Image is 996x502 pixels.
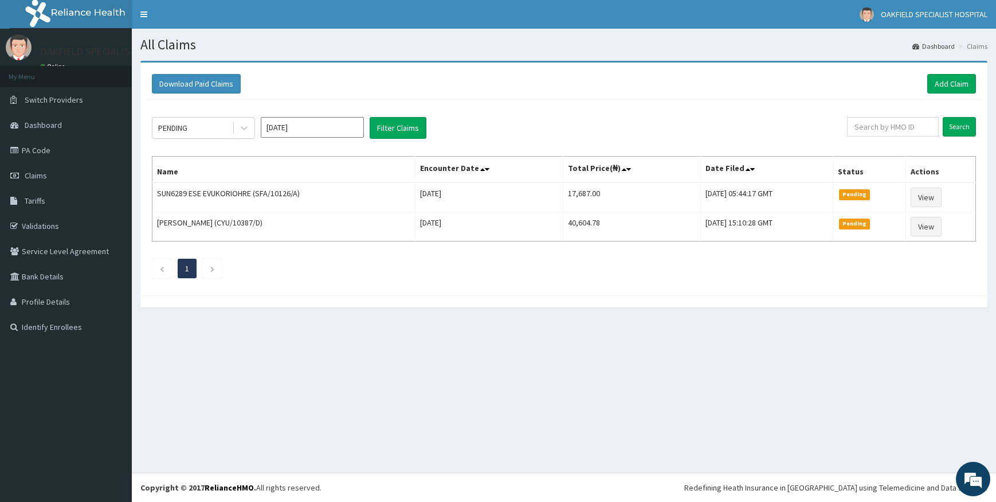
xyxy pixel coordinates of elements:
td: SUN6289 ESE EVUKORIOHRE (SFA/10126/A) [152,182,415,212]
span: Pending [839,189,870,200]
a: Dashboard [912,41,955,51]
th: Total Price(₦) [563,157,701,183]
p: OAKFIELD SPECIALIST HOSPITAL [40,46,183,57]
input: Search by HMO ID [847,117,939,137]
a: Next page [210,263,215,274]
th: Encounter Date [415,157,563,183]
span: OAKFIELD SPECIALIST HOSPITAL [881,9,987,20]
td: [DATE] 15:10:28 GMT [700,212,833,242]
span: Claims [25,170,47,181]
span: Tariffs [25,196,45,206]
th: Actions [905,157,975,183]
img: User Image [6,34,32,60]
a: Add Claim [927,74,976,94]
div: Redefining Heath Insurance in [GEOGRAPHIC_DATA] using Telemedicine and Data Science! [684,482,987,493]
th: Name [152,157,415,183]
span: Dashboard [25,120,62,130]
a: Online [40,63,68,71]
th: Status [833,157,905,183]
input: Search [943,117,976,137]
a: View [911,188,942,207]
div: PENDING [158,122,187,134]
span: Pending [839,219,870,229]
td: [DATE] 05:44:17 GMT [700,182,833,212]
button: Filter Claims [370,117,426,139]
input: Select Month and Year [261,117,364,138]
td: [DATE] [415,182,563,212]
span: Switch Providers [25,95,83,105]
td: 40,604.78 [563,212,701,242]
a: RelianceHMO [205,482,254,493]
a: Previous page [159,263,164,274]
a: View [911,217,942,236]
th: Date Filed [700,157,833,183]
li: Claims [956,41,987,51]
a: Page 1 is your current page [185,263,189,274]
td: 17,687.00 [563,182,701,212]
footer: All rights reserved. [132,473,996,502]
strong: Copyright © 2017 . [140,482,256,493]
button: Download Paid Claims [152,74,241,94]
td: [DATE] [415,212,563,242]
img: User Image [860,7,874,22]
td: [PERSON_NAME] (CYU/10387/D) [152,212,415,242]
h1: All Claims [140,37,987,52]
